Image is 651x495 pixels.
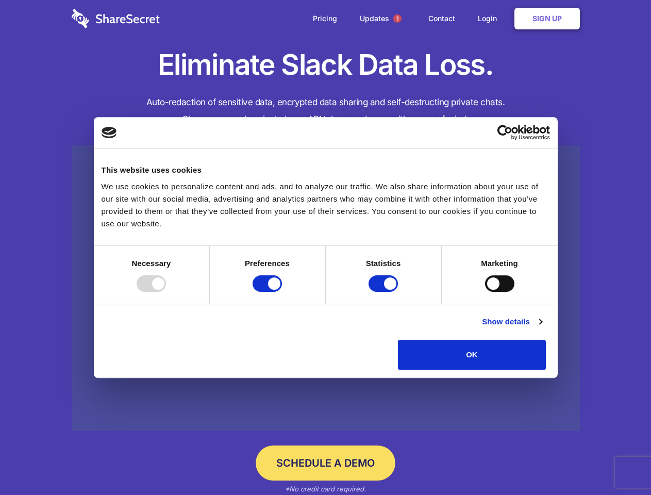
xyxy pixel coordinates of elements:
a: Login [468,3,512,35]
span: 1 [393,14,402,23]
a: Usercentrics Cookiebot - opens in a new window [460,125,550,140]
strong: Statistics [366,259,401,268]
div: We use cookies to personalize content and ads, and to analyze our traffic. We also share informat... [102,180,550,230]
img: logo-wordmark-white-trans-d4663122ce5f474addd5e946df7df03e33cb6a1c49d2221995e7729f52c070b2.svg [72,9,160,28]
a: Pricing [303,3,347,35]
img: logo [102,127,117,138]
h4: Auto-redaction of sensitive data, encrypted data sharing and self-destructing private chats. Shar... [72,94,580,128]
button: OK [398,340,546,370]
div: This website uses cookies [102,164,550,176]
strong: Marketing [481,259,518,268]
a: Schedule a Demo [256,445,395,481]
a: Wistia video thumbnail [72,145,580,432]
em: *No credit card required. [285,485,366,493]
a: Show details [482,316,542,328]
strong: Necessary [132,259,171,268]
h1: Eliminate Slack Data Loss. [72,46,580,84]
a: Sign Up [514,8,580,29]
a: Contact [418,3,465,35]
strong: Preferences [245,259,290,268]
